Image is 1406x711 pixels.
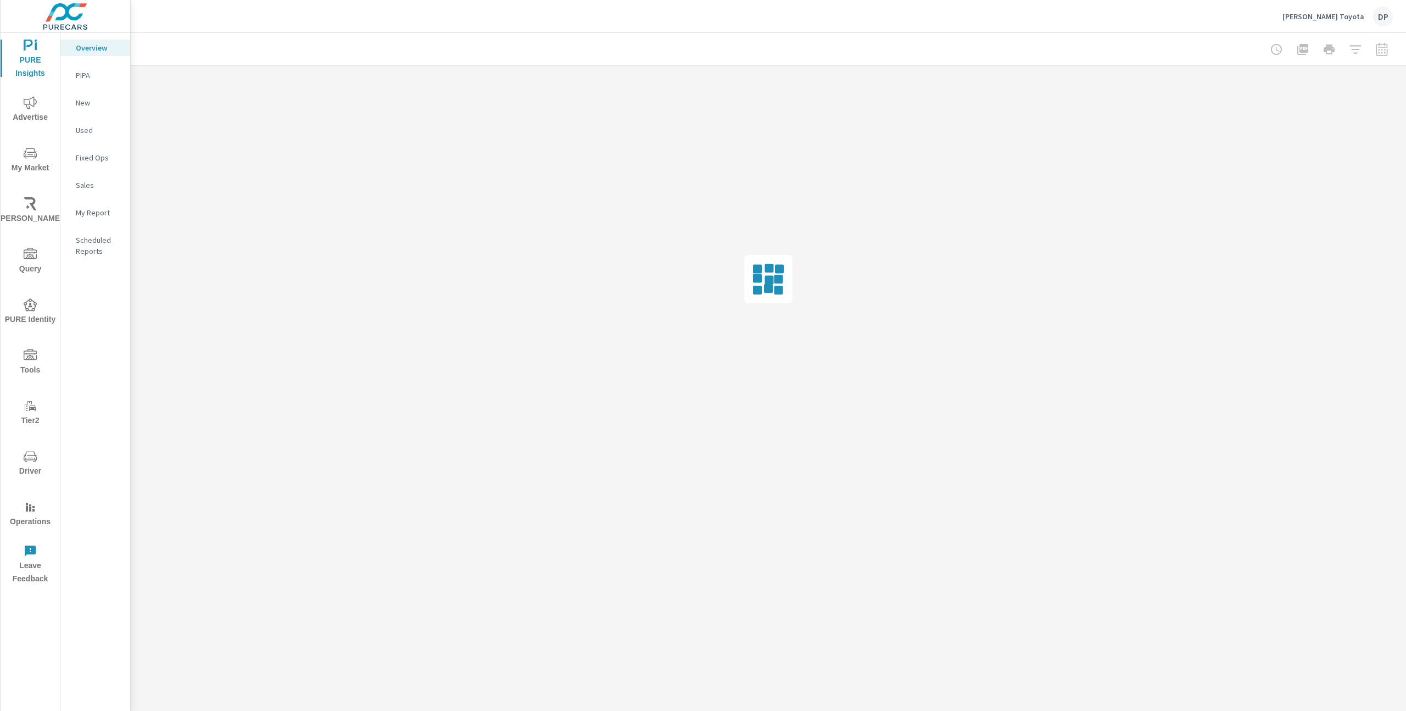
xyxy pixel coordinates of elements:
[60,40,130,56] div: Overview
[4,248,57,276] span: Query
[4,349,57,377] span: Tools
[4,147,57,175] span: My Market
[60,232,130,259] div: Scheduled Reports
[1,33,60,589] div: nav menu
[4,96,57,124] span: Advertise
[4,298,57,326] span: PURE Identity
[4,501,57,529] span: Operations
[60,204,130,221] div: My Report
[76,97,121,108] p: New
[76,235,121,257] p: Scheduled Reports
[4,399,57,427] span: Tier2
[76,152,121,163] p: Fixed Ops
[60,67,130,84] div: PIPA
[60,149,130,166] div: Fixed Ops
[4,39,57,80] span: PURE Insights
[76,180,121,191] p: Sales
[4,197,57,225] span: [PERSON_NAME]
[76,42,121,53] p: Overview
[76,207,121,218] p: My Report
[4,545,57,586] span: Leave Feedback
[4,450,57,478] span: Driver
[60,95,130,111] div: New
[76,70,121,81] p: PIPA
[60,122,130,138] div: Used
[1373,7,1393,26] div: DP
[1282,12,1364,21] p: [PERSON_NAME] Toyota
[76,125,121,136] p: Used
[60,177,130,193] div: Sales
